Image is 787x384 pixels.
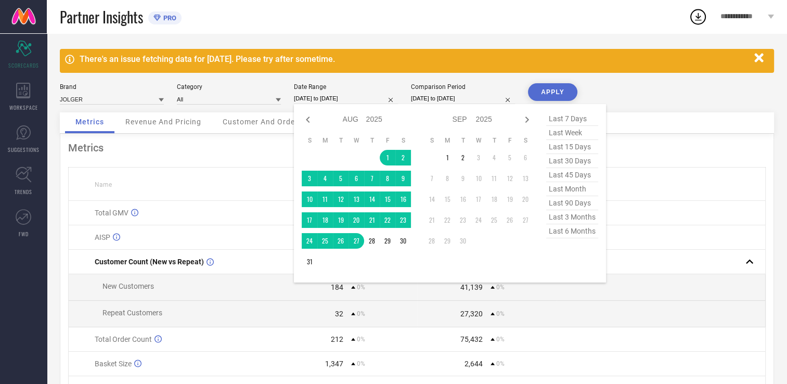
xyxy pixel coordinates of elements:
span: FWD [19,230,29,238]
td: Sun Sep 14 2025 [424,191,440,207]
span: Partner Insights [60,6,143,28]
td: Thu Sep 18 2025 [486,191,502,207]
th: Thursday [364,136,380,145]
td: Sat Aug 02 2025 [395,150,411,165]
span: TRENDS [15,188,32,196]
td: Fri Aug 22 2025 [380,212,395,228]
span: PRO [161,14,176,22]
td: Sun Aug 10 2025 [302,191,317,207]
td: Wed Aug 20 2025 [349,212,364,228]
th: Saturday [395,136,411,145]
th: Monday [317,136,333,145]
td: Fri Aug 29 2025 [380,233,395,249]
td: Tue Sep 23 2025 [455,212,471,228]
td: Mon Sep 22 2025 [440,212,455,228]
td: Mon Sep 15 2025 [440,191,455,207]
span: 0% [496,336,505,343]
td: Fri Sep 05 2025 [502,150,518,165]
span: last 15 days [546,140,598,154]
div: Metrics [68,142,766,154]
td: Sun Aug 24 2025 [302,233,317,249]
th: Sunday [302,136,317,145]
td: Mon Sep 08 2025 [440,171,455,186]
div: 27,320 [460,310,483,318]
th: Saturday [518,136,533,145]
th: Thursday [486,136,502,145]
th: Wednesday [471,136,486,145]
div: Open download list [689,7,707,26]
div: 184 [331,283,343,291]
td: Wed Aug 27 2025 [349,233,364,249]
td: Wed Sep 24 2025 [471,212,486,228]
td: Tue Aug 05 2025 [333,171,349,186]
span: WORKSPACE [9,104,38,111]
div: 212 [331,335,343,343]
span: 0% [357,336,365,343]
span: 0% [496,284,505,291]
div: 75,432 [460,335,483,343]
td: Fri Sep 12 2025 [502,171,518,186]
span: Repeat Customers [102,309,162,317]
input: Select comparison period [411,93,515,104]
td: Thu Aug 28 2025 [364,233,380,249]
td: Fri Aug 08 2025 [380,171,395,186]
td: Thu Sep 04 2025 [486,150,502,165]
td: Sun Aug 31 2025 [302,254,317,270]
span: 0% [496,360,505,367]
span: Total GMV [95,209,128,217]
td: Thu Aug 21 2025 [364,212,380,228]
span: 0% [357,360,365,367]
td: Tue Aug 12 2025 [333,191,349,207]
span: Customer And Orders [223,118,302,126]
td: Sat Aug 16 2025 [395,191,411,207]
td: Tue Sep 30 2025 [455,233,471,249]
div: Category [177,83,281,91]
th: Friday [502,136,518,145]
span: last 7 days [546,112,598,126]
td: Wed Sep 17 2025 [471,191,486,207]
td: Mon Sep 29 2025 [440,233,455,249]
td: Tue Aug 26 2025 [333,233,349,249]
td: Sat Sep 27 2025 [518,212,533,228]
div: There's an issue fetching data for [DATE]. Please try after sometime. [80,54,749,64]
td: Fri Sep 19 2025 [502,191,518,207]
span: Basket Size [95,360,132,368]
td: Mon Aug 18 2025 [317,212,333,228]
th: Wednesday [349,136,364,145]
span: Metrics [75,118,104,126]
td: Tue Sep 02 2025 [455,150,471,165]
td: Sat Aug 30 2025 [395,233,411,249]
span: 0% [496,310,505,317]
span: last 45 days [546,168,598,182]
div: 41,139 [460,283,483,291]
div: 1,347 [325,360,343,368]
td: Thu Sep 25 2025 [486,212,502,228]
span: AISP [95,233,110,241]
span: last 3 months [546,210,598,224]
th: Tuesday [333,136,349,145]
span: 0% [357,284,365,291]
div: Comparison Period [411,83,515,91]
td: Fri Aug 01 2025 [380,150,395,165]
div: Brand [60,83,164,91]
th: Tuesday [455,136,471,145]
span: 0% [357,310,365,317]
div: Previous month [302,113,314,126]
td: Sun Aug 03 2025 [302,171,317,186]
span: last 6 months [546,224,598,238]
button: APPLY [528,83,577,101]
td: Sun Sep 21 2025 [424,212,440,228]
span: Customer Count (New vs Repeat) [95,258,204,266]
td: Wed Sep 03 2025 [471,150,486,165]
th: Sunday [424,136,440,145]
span: SCORECARDS [8,61,39,69]
span: New Customers [102,282,154,290]
td: Sun Sep 28 2025 [424,233,440,249]
td: Mon Aug 11 2025 [317,191,333,207]
td: Thu Sep 11 2025 [486,171,502,186]
span: last week [546,126,598,140]
td: Sat Aug 09 2025 [395,171,411,186]
span: Name [95,181,112,188]
td: Tue Sep 09 2025 [455,171,471,186]
div: 2,644 [465,360,483,368]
